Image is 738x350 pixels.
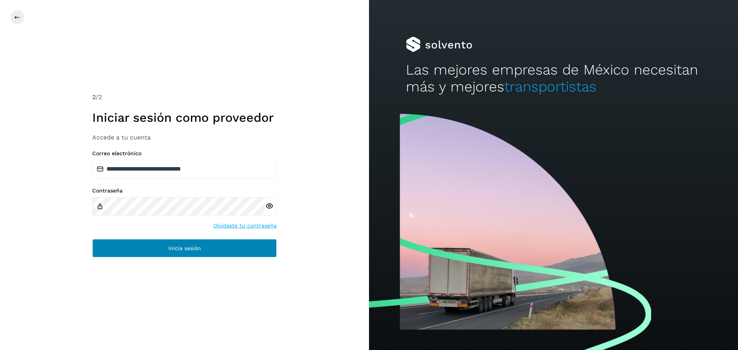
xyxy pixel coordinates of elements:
div: /2 [92,93,277,102]
span: transportistas [504,78,597,95]
label: Contraseña [92,187,277,194]
a: Olvidaste tu contraseña [213,222,277,230]
h1: Iniciar sesión como proveedor [92,110,277,125]
h3: Accede a tu cuenta [92,134,277,141]
label: Correo electrónico [92,150,277,157]
span: Inicia sesión [168,245,201,251]
h2: Las mejores empresas de México necesitan más y mejores [406,61,701,96]
button: Inicia sesión [92,239,277,257]
span: 2 [92,93,96,101]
